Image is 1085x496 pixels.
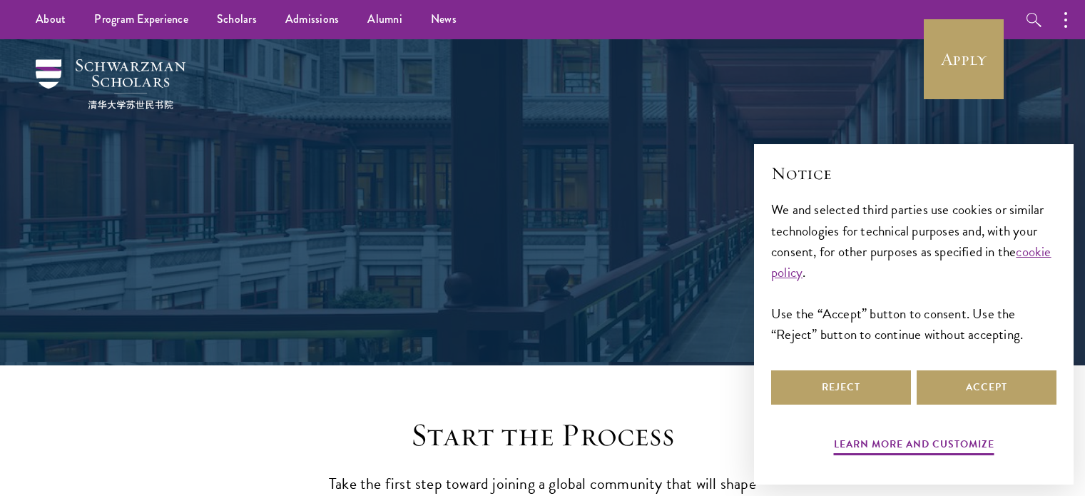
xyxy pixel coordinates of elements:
[771,241,1051,283] a: cookie policy
[771,370,911,405] button: Reject
[771,199,1056,344] div: We and selected third parties use cookies or similar technologies for technical purposes and, wit...
[917,370,1056,405] button: Accept
[924,19,1004,99] a: Apply
[834,435,994,457] button: Learn more and customize
[322,415,764,455] h2: Start the Process
[36,59,185,109] img: Schwarzman Scholars
[771,161,1056,186] h2: Notice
